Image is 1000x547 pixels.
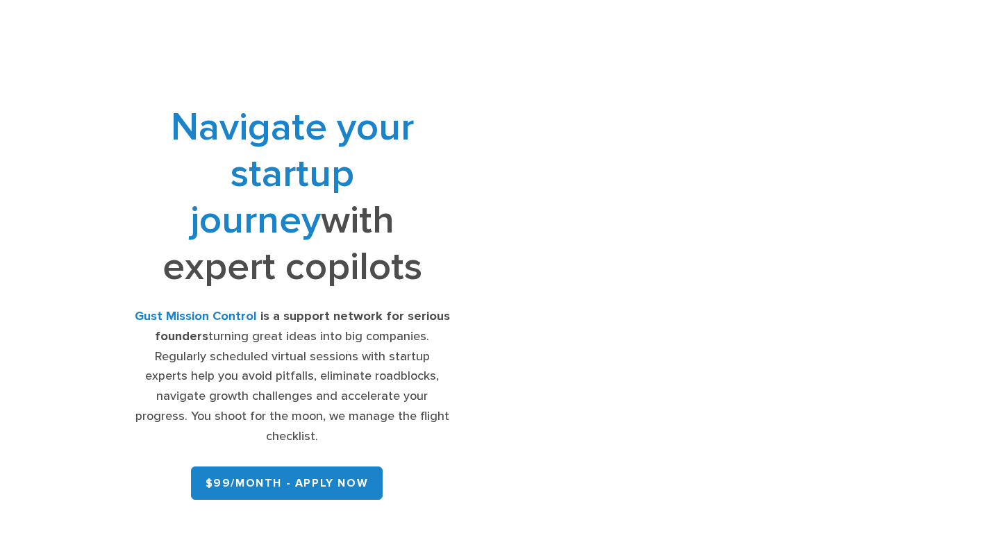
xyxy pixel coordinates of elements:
[155,309,450,344] strong: is a support network for serious founders
[135,104,450,290] h1: with expert copilots
[135,307,450,447] div: turning great ideas into big companies. Regularly scheduled virtual sessions with startup experts...
[191,466,383,500] a: $99/month - APPLY NOW
[135,309,257,323] strong: Gust Mission Control
[171,104,414,244] span: Navigate your startup journey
